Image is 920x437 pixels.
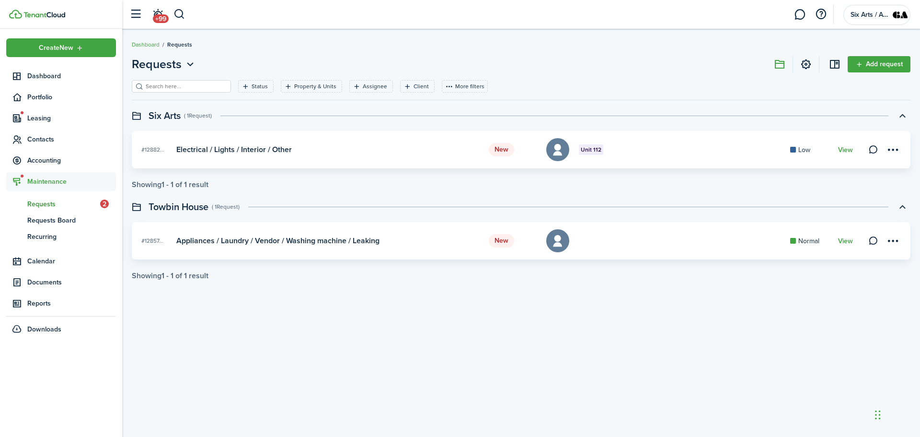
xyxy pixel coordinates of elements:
[6,212,116,228] a: Requests Board
[173,6,185,23] button: Search
[489,143,514,156] status: New
[27,113,116,123] span: Leasing
[400,80,435,93] filter-tag: Open filter
[27,92,116,102] span: Portfolio
[489,234,514,248] status: New
[6,67,116,85] a: Dashboard
[9,10,22,19] img: TenantCloud
[39,45,73,51] span: Create New
[153,14,169,23] span: +99
[813,6,829,23] button: Open resource center
[6,196,116,212] a: Requests2
[6,38,116,57] button: Open menu
[6,228,116,245] a: Recurring
[872,391,920,437] iframe: Chat Widget
[132,40,160,49] a: Dashboard
[176,145,292,154] card-title: Electrical / Lights / Interior / Other
[132,272,208,280] div: Showing result
[27,298,116,308] span: Reports
[6,294,116,313] a: Reports
[161,270,187,281] pagination-page-total: 1 - 1 of 1
[442,80,488,93] button: More filters
[176,236,379,245] card-title: Appliances / Laundry / Vendor / Washing machine / Leaking
[838,237,853,245] a: View
[893,7,908,23] img: Six Arts / ADCo Properties / City Partners /
[132,56,196,73] button: Requests
[27,232,116,242] span: Recurring
[875,401,881,429] div: Drag
[126,5,145,24] button: Open sidebar
[27,277,116,287] span: Documents
[167,40,192,49] span: Requests
[894,199,910,215] button: Toggle accordion
[27,324,61,334] span: Downloads
[149,200,208,214] swimlane-title: Towbin House
[27,199,100,209] span: Requests
[27,134,116,144] span: Contacts
[363,82,387,91] filter-tag-label: Assignee
[894,107,910,124] button: Toggle accordion
[252,82,268,91] filter-tag-label: Status
[294,82,336,91] filter-tag-label: Property & Units
[238,80,274,93] filter-tag: Open filter
[790,145,828,155] card-mark: Low
[848,56,910,72] a: Add request
[141,145,164,154] span: #12882...
[27,256,116,266] span: Calendar
[791,2,809,27] a: Messaging
[27,215,116,225] span: Requests Board
[27,177,116,187] span: Maintenance
[838,146,853,154] a: View
[281,80,342,93] filter-tag: Open filter
[184,111,212,120] swimlane-subtitle: ( 1 Request )
[149,108,181,123] swimlane-title: Six Arts
[23,12,65,18] img: TenantCloud
[212,202,240,211] swimlane-subtitle: ( 1 Request )
[581,145,601,154] span: Unit 112
[132,56,182,73] span: Requests
[132,56,196,73] button: Open menu
[27,71,116,81] span: Dashboard
[579,144,603,155] badge: Unit 112
[851,12,889,18] span: Six Arts / ADCo Properties / City Partners /
[141,236,163,245] span: #12857...
[27,155,116,165] span: Accounting
[161,179,187,190] pagination-page-total: 1 - 1 of 1
[132,131,910,189] maintenance-list-swimlane-item: Toggle accordion
[132,222,910,280] maintenance-list-swimlane-item: Toggle accordion
[100,200,109,208] span: 2
[132,180,208,189] div: Showing result
[143,82,228,91] input: Search here...
[790,236,828,246] card-mark: Normal
[349,80,393,93] filter-tag: Open filter
[149,2,167,27] a: Notifications
[414,82,429,91] filter-tag-label: Client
